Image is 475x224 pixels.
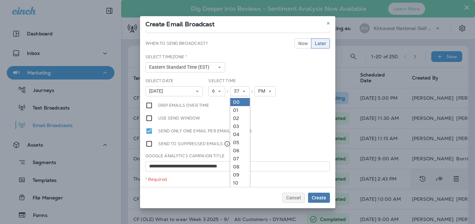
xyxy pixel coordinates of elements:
div: * Required [145,177,330,182]
button: PM [255,86,276,96]
span: Eastern Standard Time (EST) [149,64,212,70]
button: [DATE] [145,86,203,96]
span: 6 [212,88,217,94]
span: PM [258,88,268,94]
a: 06 [230,147,250,155]
label: Drip emails over time [158,102,209,109]
a: 10 [230,179,250,187]
span: Cancel [286,195,301,200]
label: When to send broadcast? [145,41,208,46]
button: Now [295,38,311,49]
button: Create [308,193,330,203]
a: 07 [230,155,250,163]
a: 08 [230,163,250,171]
a: 05 [230,138,250,147]
div: : [225,86,230,96]
label: Select Timezone [145,54,187,60]
div: : [250,86,255,96]
span: [DATE] [149,88,166,94]
a: 01 [230,106,250,114]
label: Send to suppressed emails. [158,140,231,148]
a: 09 [230,171,250,179]
a: 02 [230,114,250,122]
span: Now [298,41,308,46]
label: Select Date [145,78,174,84]
button: Cancel [282,193,305,203]
label: Send only one email per email address [158,127,252,135]
button: Later [311,38,330,49]
label: Use send window [158,115,200,122]
button: Eastern Standard Time (EST) [145,62,226,72]
label: Select Time [208,78,236,84]
span: 37 [234,88,242,94]
button: 6 [208,86,225,96]
span: Later [315,41,326,46]
button: 37 [230,86,250,96]
a: 04 [230,130,250,138]
a: 03 [230,122,250,130]
label: Google Analytics Campaign Title [145,153,225,159]
a: 00 [230,98,250,106]
div: Create Email Broadcast [140,16,335,30]
span: Create [312,195,326,200]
